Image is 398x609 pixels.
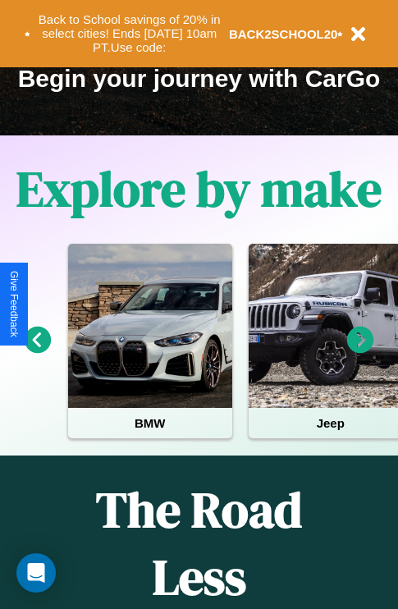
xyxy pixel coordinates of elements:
div: Give Feedback [8,271,20,337]
h1: Explore by make [16,155,382,222]
h4: BMW [68,408,232,438]
b: BACK2SCHOOL20 [229,27,338,41]
div: Open Intercom Messenger [16,553,56,593]
button: Back to School savings of 20% in select cities! Ends [DATE] 10am PT.Use code: [30,8,229,59]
